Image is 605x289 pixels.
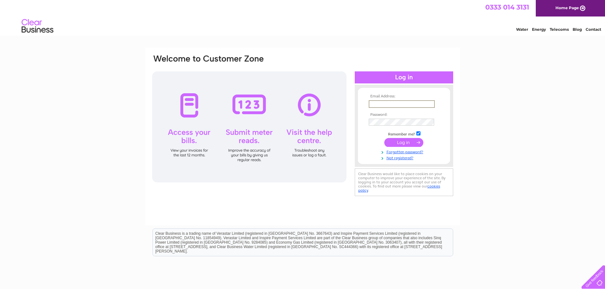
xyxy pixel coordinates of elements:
[367,94,441,99] th: Email Address:
[21,16,54,36] img: logo.png
[573,27,582,32] a: Blog
[516,27,528,32] a: Water
[384,138,423,147] input: Submit
[369,154,441,161] a: Not registered?
[586,27,601,32] a: Contact
[355,168,453,196] div: Clear Business would like to place cookies on your computer to improve your experience of the sit...
[369,148,441,154] a: Forgotten password?
[550,27,569,32] a: Telecoms
[367,113,441,117] th: Password:
[153,3,453,31] div: Clear Business is a trading name of Verastar Limited (registered in [GEOGRAPHIC_DATA] No. 3667643...
[358,184,440,193] a: cookies policy
[485,3,529,11] a: 0333 014 3131
[367,130,441,137] td: Remember me?
[532,27,546,32] a: Energy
